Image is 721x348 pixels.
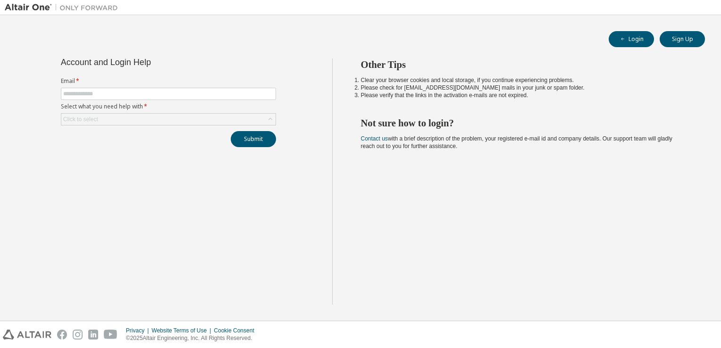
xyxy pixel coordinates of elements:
div: Account and Login Help [61,58,233,66]
button: Login [609,31,654,47]
img: linkedin.svg [88,330,98,340]
img: altair_logo.svg [3,330,51,340]
button: Sign Up [660,31,705,47]
img: instagram.svg [73,330,83,340]
span: with a brief description of the problem, your registered e-mail id and company details. Our suppo... [361,135,672,149]
div: Click to select [61,114,276,125]
a: Contact us [361,135,388,142]
button: Submit [231,131,276,147]
img: Altair One [5,3,123,12]
label: Email [61,77,276,85]
img: youtube.svg [104,330,117,340]
li: Please verify that the links in the activation e-mails are not expired. [361,91,688,99]
p: © 2025 Altair Engineering, Inc. All Rights Reserved. [126,334,260,342]
label: Select what you need help with [61,103,276,110]
div: Website Terms of Use [151,327,214,334]
h2: Other Tips [361,58,688,71]
li: Please check for [EMAIL_ADDRESS][DOMAIN_NAME] mails in your junk or spam folder. [361,84,688,91]
li: Clear your browser cookies and local storage, if you continue experiencing problems. [361,76,688,84]
div: Cookie Consent [214,327,260,334]
img: facebook.svg [57,330,67,340]
div: Privacy [126,327,151,334]
div: Click to select [63,116,98,123]
h2: Not sure how to login? [361,117,688,129]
